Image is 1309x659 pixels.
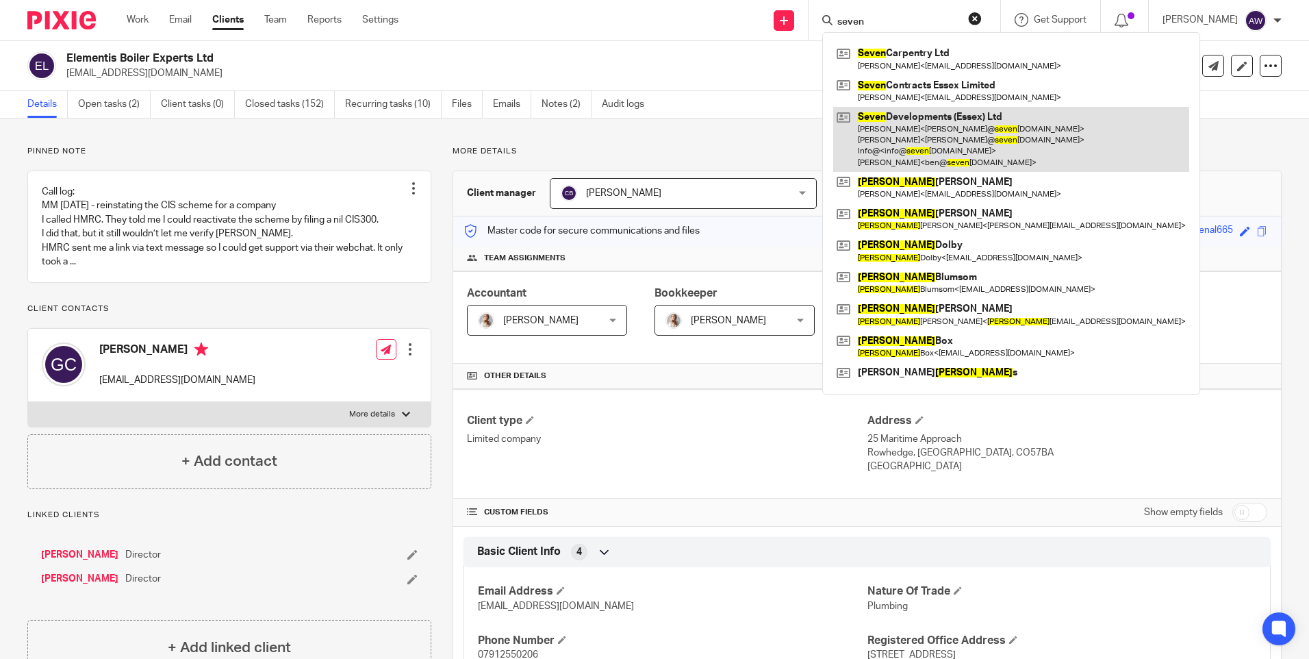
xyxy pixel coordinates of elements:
button: Clear [968,12,982,25]
a: Details [27,91,68,118]
img: svg%3E [27,51,56,80]
p: Master code for secure communications and files [463,224,700,238]
i: Primary [194,343,208,356]
a: Files [452,91,483,118]
img: svg%3E [42,343,86,386]
span: Director [125,548,161,562]
span: [PERSON_NAME] [503,316,579,325]
img: Pixie [27,11,96,29]
a: Reports [307,13,342,27]
h2: Elementis Boiler Experts Ltd [66,51,889,66]
span: Get Support [1034,15,1086,25]
h4: Client type [467,414,867,428]
span: Plumbing [867,601,908,611]
p: [PERSON_NAME] [1162,13,1238,27]
label: Show empty fields [1144,506,1223,519]
span: Accountant [467,288,526,299]
h4: CUSTOM FIELDS [467,507,867,518]
h4: + Add linked client [168,637,291,658]
span: [EMAIL_ADDRESS][DOMAIN_NAME] [478,601,634,611]
span: [PERSON_NAME] [586,188,661,198]
h4: Phone Number [478,634,867,648]
p: [EMAIL_ADDRESS][DOMAIN_NAME] [66,66,1095,80]
a: [PERSON_NAME] [41,548,118,562]
p: Rowhedge, [GEOGRAPHIC_DATA], CO57BA [867,446,1267,460]
a: Closed tasks (152) [245,91,335,118]
span: Director [125,572,161,586]
h4: [PERSON_NAME] [99,343,255,360]
span: Bookkeeper [654,288,717,299]
a: Open tasks (2) [78,91,151,118]
a: Clients [212,13,244,27]
h4: Email Address [478,584,867,599]
div: Arsenal665 [1184,223,1233,239]
span: Team assignments [484,253,565,264]
a: Emails [493,91,531,118]
p: [EMAIL_ADDRESS][DOMAIN_NAME] [99,373,255,387]
p: Linked clients [27,510,431,521]
p: [GEOGRAPHIC_DATA] [867,460,1267,473]
h4: + Add contact [181,451,277,472]
p: Client contacts [27,303,431,314]
p: More details [349,409,395,420]
a: Email [169,13,192,27]
span: 4 [576,545,582,559]
h4: Registered Office Address [867,634,1256,648]
img: svg%3E [1245,10,1267,32]
a: Team [264,13,287,27]
input: Search [836,16,959,29]
p: 25 Maritime Approach [867,432,1267,446]
p: Pinned note [27,146,431,157]
a: Work [127,13,149,27]
h4: Address [867,414,1267,428]
p: More details [453,146,1282,157]
span: Basic Client Info [477,545,561,559]
h4: Nature Of Trade [867,584,1256,599]
a: [PERSON_NAME] [41,572,118,586]
img: IMG_9968.jpg [665,312,682,329]
a: Audit logs [602,91,654,118]
span: Other details [484,371,546,382]
span: [PERSON_NAME] [691,316,766,325]
img: svg%3E [561,185,577,201]
img: IMG_9968.jpg [478,312,494,329]
h3: Client manager [467,186,536,200]
a: Client tasks (0) [161,91,235,118]
a: Recurring tasks (10) [345,91,442,118]
a: Settings [362,13,398,27]
p: Limited company [467,432,867,446]
a: Notes (2) [542,91,592,118]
